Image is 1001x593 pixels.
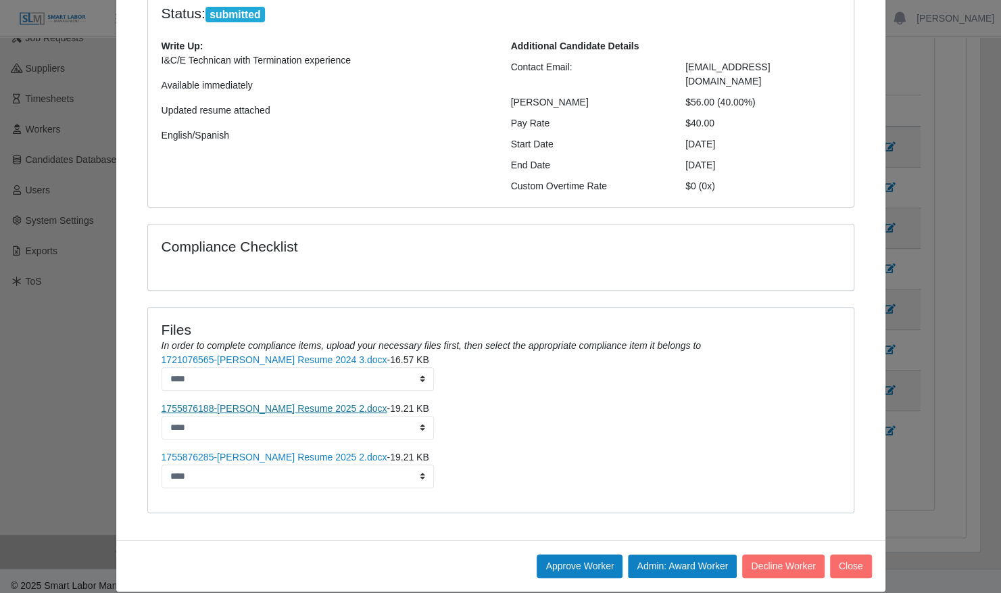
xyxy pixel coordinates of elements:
[162,403,387,414] a: 1755876188-[PERSON_NAME] Resume 2025 2.docx
[162,238,607,255] h4: Compliance Checklist
[742,554,824,578] button: Decline Worker
[162,450,840,488] li: -
[501,116,676,131] div: Pay Rate
[162,41,203,51] b: Write Up:
[162,402,840,440] li: -
[675,95,850,110] div: $56.00 (40.00%)
[162,53,491,68] p: I&C/E Technican with Termination experience
[685,181,715,191] span: $0 (0x)
[511,41,639,51] b: Additional Candidate Details
[537,554,622,578] button: Approve Worker
[628,554,737,578] button: Admin: Award Worker
[162,452,387,462] a: 1755876285-[PERSON_NAME] Resume 2025 2.docx
[501,60,676,89] div: Contact Email:
[162,78,491,93] p: Available immediately
[390,403,429,414] span: 19.21 KB
[675,116,850,131] div: $40.00
[162,128,491,143] p: English/Spanish
[501,158,676,172] div: End Date
[390,452,429,462] span: 19.21 KB
[162,103,491,118] p: Updated resume attached
[501,179,676,193] div: Custom Overtime Rate
[162,5,666,23] h4: Status:
[501,95,676,110] div: [PERSON_NAME]
[162,353,840,391] li: -
[685,62,770,87] span: [EMAIL_ADDRESS][DOMAIN_NAME]
[675,137,850,151] div: [DATE]
[685,160,715,170] span: [DATE]
[390,354,429,365] span: 16.57 KB
[162,321,840,338] h4: Files
[205,7,265,23] span: submitted
[162,340,701,351] i: In order to complete compliance items, upload your necessary files first, then select the appropr...
[162,354,387,365] a: 1721076565-[PERSON_NAME] Resume 2024 3.docx
[830,554,872,578] button: Close
[501,137,676,151] div: Start Date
